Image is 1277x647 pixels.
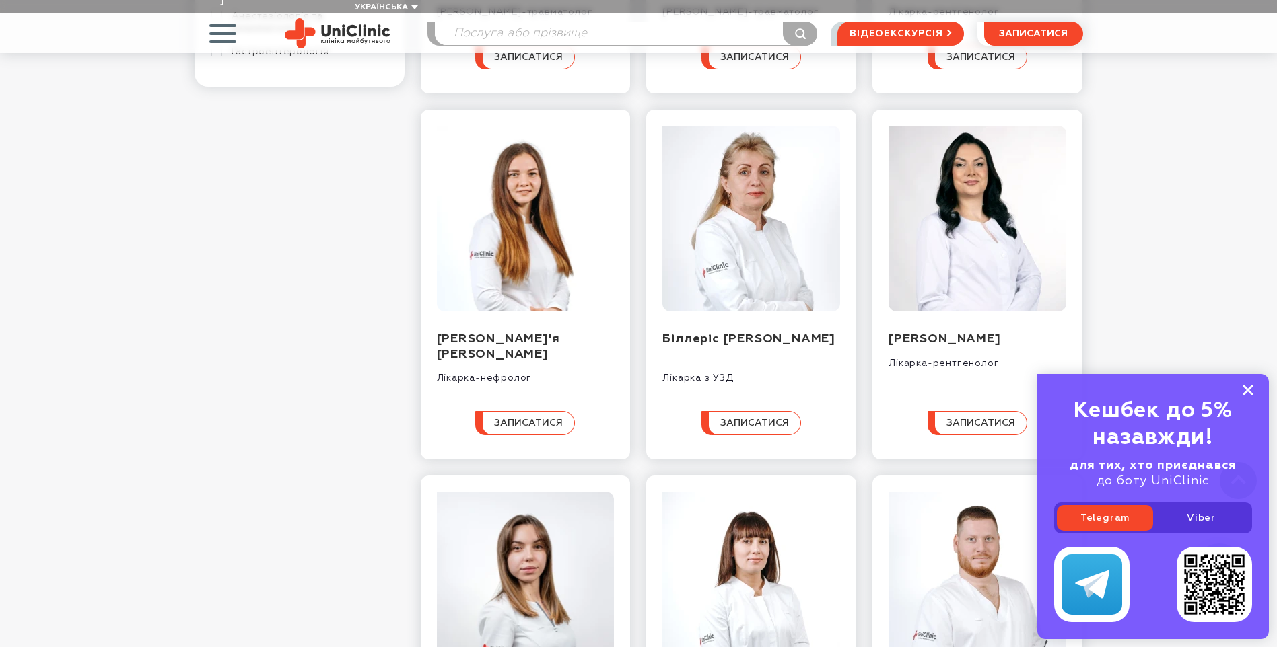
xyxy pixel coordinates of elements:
[351,3,418,13] button: Українська
[984,22,1083,46] button: записатися
[475,45,575,69] button: записатися
[494,418,563,428] span: записатися
[928,411,1027,435] button: записатися
[285,18,390,48] img: Uniclinic
[475,411,575,435] button: записатися
[837,22,963,46] a: відеоекскурсія
[889,333,1000,345] a: [PERSON_NAME]
[662,126,840,311] img: Біллеріс Тетяна Юріївна
[435,22,817,45] input: Послуга або прізвище
[720,418,789,428] span: записатися
[1070,459,1237,471] b: для тих, хто приєднався
[1057,505,1153,531] a: Telegram
[355,3,408,11] span: Українська
[928,45,1027,69] button: записатися
[662,333,835,345] a: Біллеріс [PERSON_NAME]
[889,126,1066,311] img: Виповська Світлана Миколаївна
[889,347,1066,369] div: Лікарка-рентгенолог
[1153,505,1249,531] a: Viber
[999,29,1068,38] span: записатися
[1054,397,1252,451] div: Кешбек до 5% назавжди!
[437,362,615,384] div: Лікарка-нефролог
[946,418,1015,428] span: записатися
[437,126,615,311] img: Овчаренко Дар'я Сергіївна
[946,52,1015,62] span: записатися
[701,45,801,69] button: записатися
[720,52,789,62] span: записатися
[662,362,840,384] div: Лікарка з УЗД
[1054,458,1252,489] div: до боту UniClinic
[850,22,942,45] span: відеоекскурсія
[701,411,801,435] button: записатися
[494,52,563,62] span: записатися
[437,333,560,360] a: [PERSON_NAME]'я [PERSON_NAME]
